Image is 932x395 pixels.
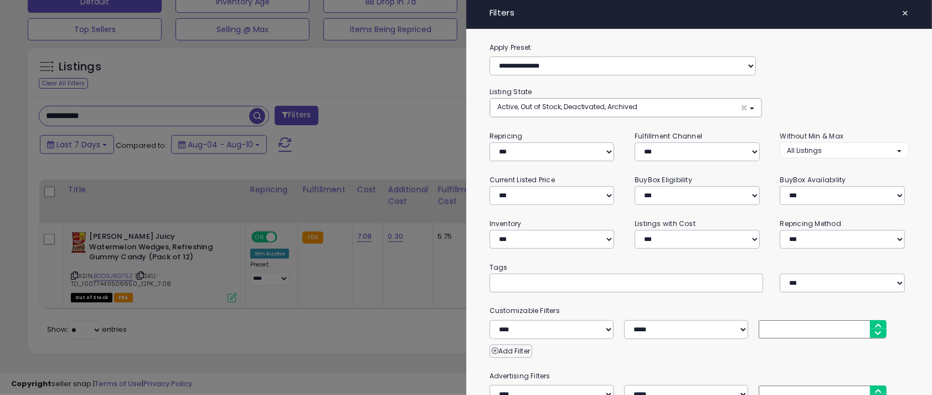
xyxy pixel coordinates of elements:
span: × [902,6,909,21]
small: Current Listed Price [490,175,555,184]
small: Fulfillment Channel [635,131,702,141]
span: × [740,102,748,114]
span: Active, Out of Stock, Deactivated, Archived [497,102,638,111]
small: BuyBox Availability [780,175,846,184]
h4: Filters [490,8,909,18]
small: BuyBox Eligibility [635,175,692,184]
label: Apply Preset: [481,42,917,54]
button: Active, Out of Stock, Deactivated, Archived × [490,99,761,117]
small: Repricing [490,131,523,141]
button: × [897,6,913,21]
small: Listings with Cost [635,219,696,228]
small: Tags [481,261,917,274]
small: Without Min & Max [780,131,843,141]
span: All Listings [787,146,822,155]
small: Inventory [490,219,522,228]
small: Advertising Filters [481,370,917,382]
small: Repricing Method [780,219,841,228]
small: Customizable Filters [481,305,917,317]
small: Listing State [490,87,532,96]
button: All Listings [780,142,908,158]
button: Add Filter [490,345,532,358]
